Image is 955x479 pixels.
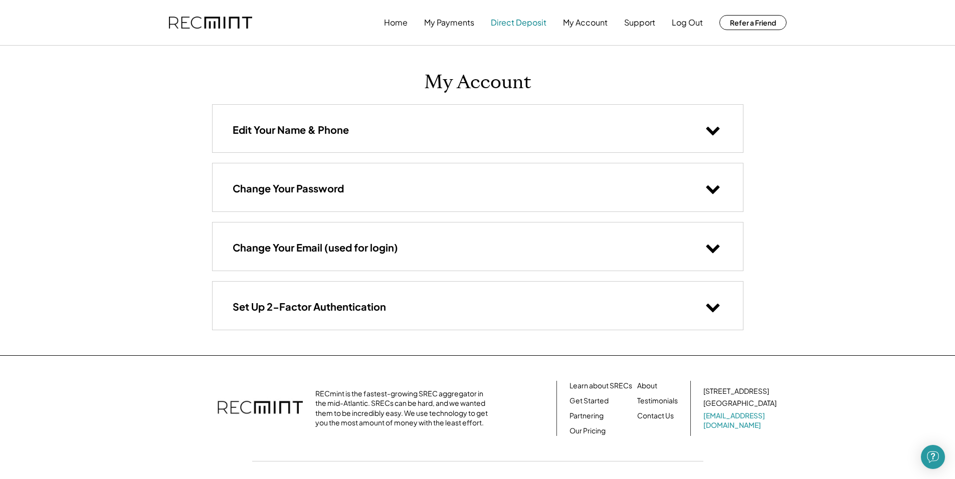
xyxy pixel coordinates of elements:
[703,411,779,430] a: [EMAIL_ADDRESS][DOMAIN_NAME]
[233,123,349,136] h3: Edit Your Name & Phone
[569,396,609,406] a: Get Started
[637,381,657,391] a: About
[719,15,787,30] button: Refer a Friend
[315,389,493,428] div: RECmint is the fastest-growing SREC aggregator in the mid-Atlantic. SRECs can be hard, and we wan...
[624,13,655,33] button: Support
[569,381,632,391] a: Learn about SRECs
[233,182,344,195] h3: Change Your Password
[921,445,945,469] div: Open Intercom Messenger
[672,13,703,33] button: Log Out
[233,300,386,313] h3: Set Up 2-Factor Authentication
[563,13,608,33] button: My Account
[637,396,678,406] a: Testimonials
[424,71,531,94] h1: My Account
[424,13,474,33] button: My Payments
[233,241,398,254] h3: Change Your Email (used for login)
[569,426,606,436] a: Our Pricing
[703,398,777,408] div: [GEOGRAPHIC_DATA]
[637,411,674,421] a: Contact Us
[703,386,769,396] div: [STREET_ADDRESS]
[569,411,604,421] a: Partnering
[218,391,303,426] img: recmint-logotype%403x.png
[491,13,546,33] button: Direct Deposit
[384,13,408,33] button: Home
[169,17,252,29] img: recmint-logotype%403x.png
